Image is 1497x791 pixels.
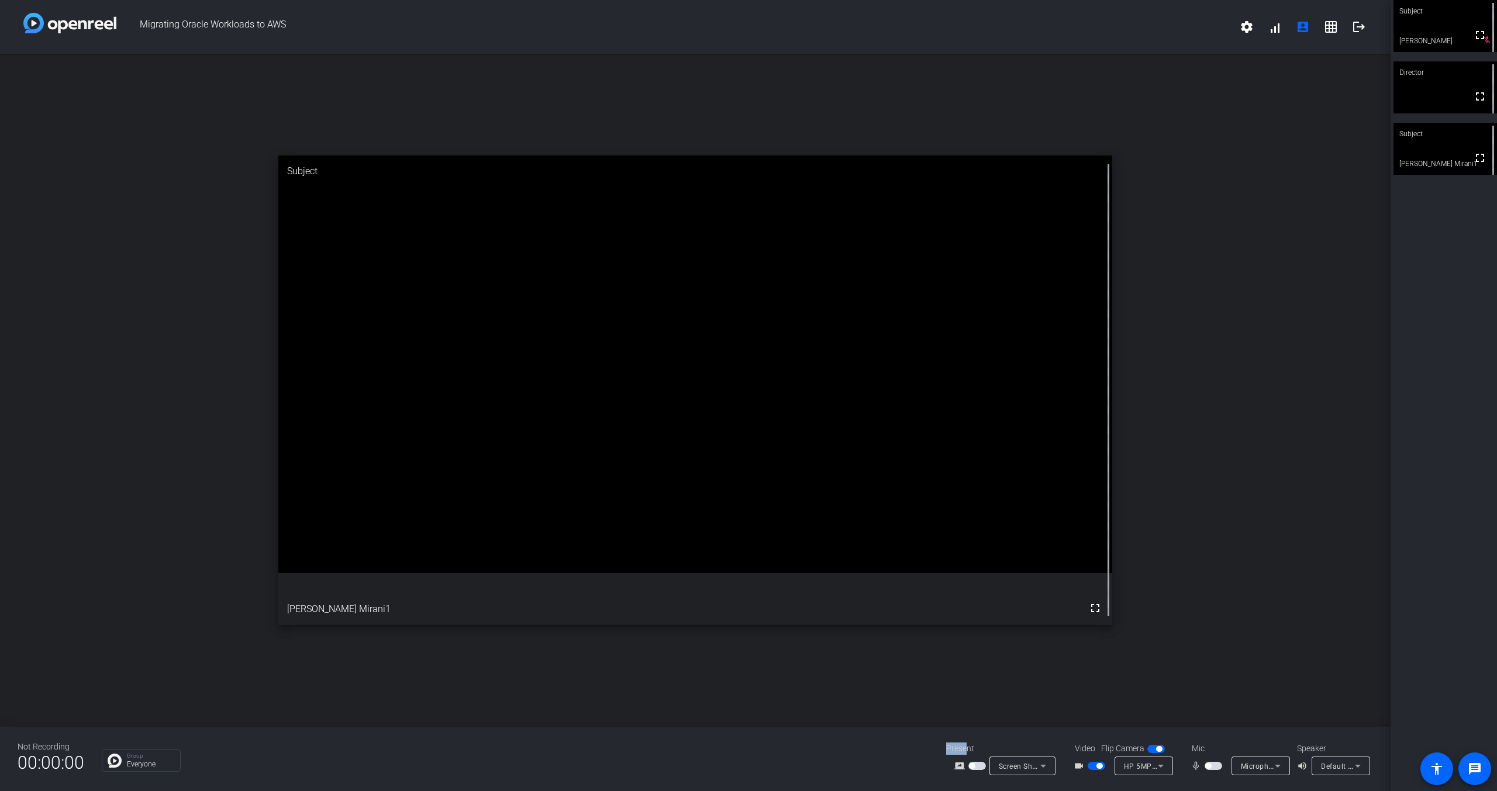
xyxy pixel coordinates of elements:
[999,761,1050,771] span: Screen Sharing
[1393,123,1497,145] div: Subject
[1241,761,1346,771] span: Microphone (Realtek(R) Audio)
[1088,601,1102,615] mat-icon: fullscreen
[23,13,116,33] img: white-gradient.svg
[1430,762,1444,776] mat-icon: accessibility
[127,753,174,759] p: Group
[18,741,84,753] div: Not Recording
[1297,742,1367,755] div: Speaker
[954,759,968,773] mat-icon: screen_share_outline
[1297,759,1311,773] mat-icon: volume_up
[1473,89,1487,103] mat-icon: fullscreen
[1075,742,1095,755] span: Video
[127,761,174,768] p: Everyone
[1473,28,1487,42] mat-icon: fullscreen
[1352,20,1366,34] mat-icon: logout
[1261,13,1289,41] button: signal_cellular_alt
[116,13,1233,41] span: Migrating Oracle Workloads to AWS
[1296,20,1310,34] mat-icon: account_box
[1473,151,1487,165] mat-icon: fullscreen
[946,742,1063,755] div: Present
[18,748,84,777] span: 00:00:00
[278,156,1113,187] div: Subject
[1240,20,1254,34] mat-icon: settings
[1468,762,1482,776] mat-icon: message
[1124,761,1224,771] span: HP 5MP Camera (30c9:00c1)
[1101,742,1144,755] span: Flip Camera
[1191,759,1205,773] mat-icon: mic_none
[1180,742,1297,755] div: Mic
[1324,20,1338,34] mat-icon: grid_on
[108,754,122,768] img: Chat Icon
[1074,759,1088,773] mat-icon: videocam_outline
[1393,61,1497,84] div: Director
